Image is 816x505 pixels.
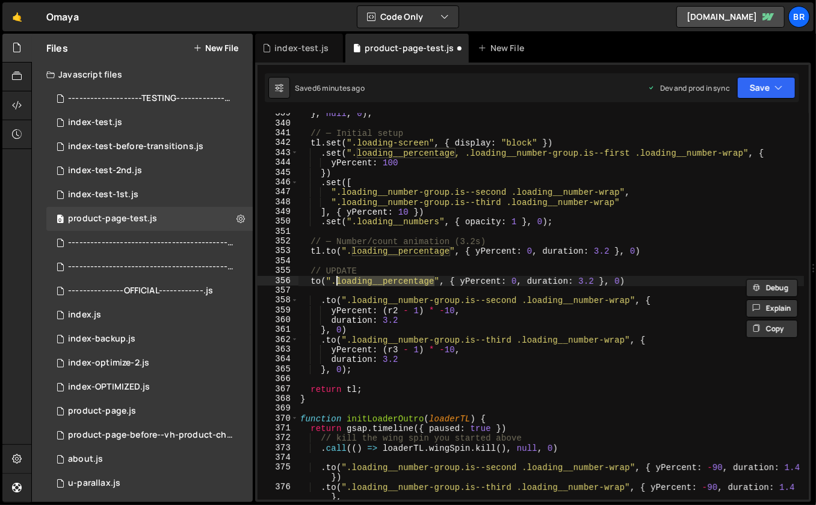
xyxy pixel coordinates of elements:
div: 358 [258,295,298,305]
div: index-backup.js [68,334,135,344]
div: 347 [258,187,298,197]
div: 344 [258,158,298,167]
div: index-test-1st.js [68,189,138,200]
div: index-test-2nd.js [68,165,142,176]
div: 360 [258,315,298,325]
div: 343 [258,148,298,158]
div: 372 [258,433,298,442]
div: 6 minutes ago [317,83,365,93]
div: index-test.js [68,117,122,128]
div: 15742/46063.js [46,135,253,159]
div: 342 [258,138,298,147]
div: 376 [258,482,298,502]
div: ---------------------------------------------------------------------------------------.js [68,262,234,272]
div: index-OPTIMIZED.js [68,382,150,393]
div: index-test-before-transitions.js [68,141,203,152]
button: Debug [746,279,798,297]
div: 365 [258,364,298,374]
div: 15742/45901.js [46,423,257,447]
a: [DOMAIN_NAME] [676,6,785,28]
div: 352 [258,236,298,246]
div: product-page-test.js [68,213,157,224]
div: 356 [258,276,298,286]
div: 15742/41862.js [46,303,253,327]
div: 340 [258,118,298,128]
div: 359 [258,305,298,315]
div: 368 [258,394,298,403]
div: index.js [68,310,101,320]
a: br [788,6,810,28]
button: Explain [746,299,798,317]
div: --------------------TESTING-----------------------.js [68,93,234,104]
div: ---------------------------------------------------------------------------------------.js [68,237,234,248]
div: index-test.js [274,42,329,54]
button: Code Only [357,6,459,28]
div: 357 [258,286,298,295]
div: 366 [258,374,298,384]
span: 0 [57,215,64,225]
div: 353 [258,246,298,256]
div: 15742/46030.js [46,87,257,111]
div: 15742/46031.js [46,111,253,135]
div: 363 [258,344,298,354]
div: 15742/44749.js [46,471,253,495]
div: product-page-before--vh-product-change.js [68,430,234,441]
a: 🤙 [2,2,32,31]
div: 15742/45973.js [46,351,253,375]
div: 350 [258,216,298,226]
div: 15742/46033.js [46,183,253,207]
div: 354 [258,256,298,266]
div: product-page.js [68,406,136,417]
button: New File [193,43,238,53]
div: 373 [258,443,298,453]
button: Copy [746,320,798,338]
div: 349 [258,207,298,216]
div: 364 [258,354,298,364]
div: Dev and prod in sync [648,83,730,93]
div: 15742/46032.js [46,327,253,351]
div: 345 [258,168,298,177]
div: product-page-test.js [365,42,454,54]
div: 15742/44642.js [46,447,253,471]
div: Omaya [46,10,79,24]
div: 15742/46064.js [46,207,253,231]
div: 15742/46039.js [46,159,253,183]
div: 361 [258,325,298,334]
div: 351 [258,227,298,236]
div: 348 [258,197,298,207]
div: 371 [258,423,298,433]
div: u-parallax.js [68,478,120,489]
h2: Files [46,41,68,55]
div: 341 [258,128,298,138]
div: 374 [258,453,298,462]
div: 339 [258,108,298,118]
div: New File [478,42,529,54]
div: Javascript files [32,63,253,87]
div: 15742/45943.js [46,375,253,399]
div: 362 [258,335,298,344]
div: 15742/46029.js [46,279,253,303]
div: ---------------OFFICIAL------------.js [68,286,213,296]
div: about.js [68,454,103,465]
div: Saved [295,83,365,93]
div: 367 [258,384,298,394]
div: 370 [258,414,298,423]
div: index-optimize-2.js [68,358,149,369]
div: 346 [258,177,298,187]
div: 355 [258,266,298,275]
div: 15742/46027.js [46,255,257,279]
div: 15742/46028.js [46,231,257,255]
button: Save [737,77,796,99]
div: 15742/43060.js [46,399,253,423]
div: 369 [258,403,298,413]
div: 375 [258,462,298,482]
